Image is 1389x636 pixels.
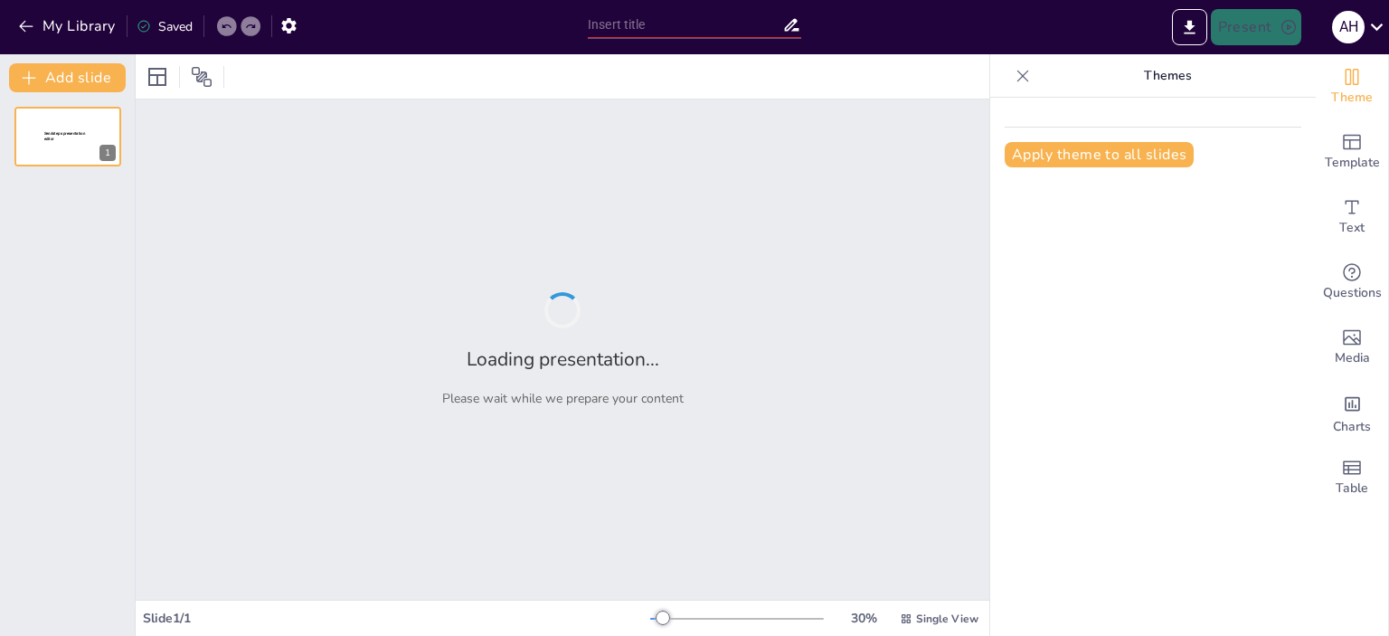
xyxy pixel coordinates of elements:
span: Text [1339,218,1365,238]
span: Theme [1331,88,1373,108]
span: Table [1336,479,1368,498]
span: Sendsteps presentation editor [44,131,85,141]
div: Add a table [1316,445,1388,510]
button: My Library [14,12,123,41]
div: Layout [143,62,172,91]
div: Slide 1 / 1 [143,610,650,627]
button: Export to PowerPoint [1172,9,1207,45]
div: Add text boxes [1316,185,1388,250]
p: Please wait while we prepare your content [442,390,684,407]
button: Add slide [9,63,126,92]
div: 30 % [842,610,885,627]
span: Charts [1333,417,1371,437]
div: 1 [99,145,116,161]
span: Media [1335,348,1370,368]
div: 1 [14,107,121,166]
span: Template [1325,153,1380,173]
span: Single View [916,612,978,626]
button: Present [1211,9,1301,45]
button: Apply theme to all slides [1005,142,1194,167]
span: Questions [1323,283,1382,303]
div: Add images, graphics, shapes or video [1316,315,1388,380]
div: Add ready made slides [1316,119,1388,185]
div: Saved [137,18,193,35]
button: A H [1332,9,1365,45]
div: Change the overall theme [1316,54,1388,119]
div: Get real-time input from your audience [1316,250,1388,315]
div: Add charts and graphs [1316,380,1388,445]
input: Insert title [588,12,782,38]
h2: Loading presentation... [467,346,659,372]
p: Themes [1037,54,1298,98]
div: A H [1332,11,1365,43]
span: Position [191,66,213,88]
